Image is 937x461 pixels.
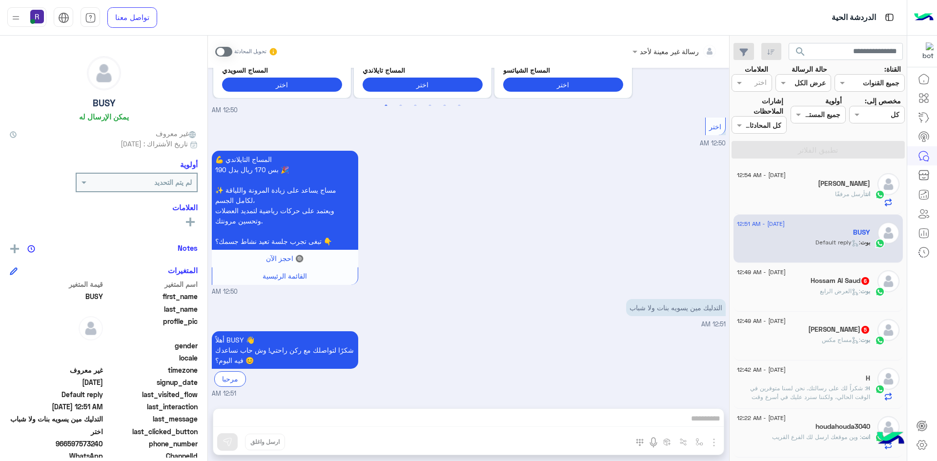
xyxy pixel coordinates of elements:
[214,371,246,386] div: مرحبا
[93,98,115,109] h5: BUSY
[732,141,905,159] button: تطبيق الفلاتر
[822,336,860,343] span: : مساج مكس
[10,389,103,400] span: Default reply
[884,64,901,74] label: القناة:
[737,220,785,228] span: [DATE] - 12:51 AM
[10,414,103,424] span: التدليك مين يسويه بنات ولا شباب
[105,316,198,339] span: profile_pic
[234,48,266,56] small: تحويل المحادثة
[10,291,103,301] span: BUSY
[168,266,198,275] h6: المتغيرات
[808,325,870,334] h5: TaHSeeN UllaH
[877,270,899,292] img: defaultAdmin.png
[825,96,842,106] label: أولوية
[212,106,238,115] span: 12:50 AM
[178,243,198,252] h6: Notes
[820,287,860,295] span: : العرض الرابع
[10,279,103,289] span: قيمة المتغير
[363,78,483,92] button: اختر
[85,12,96,23] img: tab
[105,389,198,400] span: last_visited_flow
[745,64,768,74] label: العلامات
[861,277,869,285] span: 6
[121,139,188,149] span: تاريخ الأشتراك : [DATE]
[10,341,103,351] span: null
[425,101,435,111] button: 4 of 3
[875,239,885,248] img: WhatsApp
[875,190,885,200] img: WhatsApp
[105,377,198,387] span: signup_date
[222,78,342,92] button: اختر
[789,43,813,64] button: search
[861,433,870,441] span: انت
[832,11,876,24] p: الدردشة الحية
[883,11,896,23] img: tab
[10,401,103,412] span: 2025-08-27T21:51:54.077Z
[10,451,103,461] span: 2
[222,65,342,75] p: المساج السويدي
[10,377,103,387] span: 2025-08-27T21:49:13.147Z
[105,291,198,301] span: first_name
[835,190,865,198] span: أرسل مرفقًا
[58,12,69,23] img: tab
[87,57,121,90] img: defaultAdmin.png
[877,368,899,390] img: defaultAdmin.png
[105,426,198,437] span: last_clicked_button
[700,140,726,147] span: 12:50 AM
[792,64,827,74] label: حالة الرسالة
[877,222,899,244] img: defaultAdmin.png
[105,353,198,363] span: locale
[865,190,870,198] span: انت
[875,336,885,345] img: WhatsApp
[79,316,103,341] img: defaultAdmin.png
[860,287,870,295] span: بوت
[105,304,198,314] span: last_name
[503,65,623,75] p: المساج الشياتسو
[381,101,391,111] button: 1 of 3
[180,160,198,169] h6: أولوية
[866,384,870,392] span: H
[107,7,157,28] a: تواصل معنا
[10,353,103,363] span: null
[105,414,198,424] span: last_message
[853,228,870,237] h5: BUSY
[454,101,464,111] button: 6 of 3
[105,365,198,375] span: timezone
[772,433,861,441] span: وين موقعك ارسل لك الفرع القريب
[81,7,100,28] a: tab
[396,101,406,111] button: 2 of 3
[818,180,870,188] h5: عادل الاشبط
[877,416,899,438] img: defaultAdmin.png
[79,112,129,121] h6: يمكن الإرسال له
[874,422,908,456] img: hulul-logo.png
[10,12,22,24] img: profile
[10,426,103,437] span: اختر
[709,122,721,131] span: اختر
[212,151,358,250] p: 28/8/2025, 12:50 AM
[212,389,236,399] span: 12:51 AM
[732,96,783,117] label: إشارات الملاحظات
[105,451,198,461] span: ChannelId
[750,384,870,409] span: ‏شكراً لك على رسالتك. نحن لسنا متوفرين في الوقت الحالي، ولكننا سنرد عليك في أسرع وقت ممكن.
[737,414,786,422] span: [DATE] - 12:22 AM
[737,365,786,374] span: [DATE] - 12:42 AM
[245,434,285,450] button: ارسل واغلق
[877,173,899,195] img: defaultAdmin.png
[737,317,786,325] span: [DATE] - 12:49 AM
[105,439,198,449] span: phone_number
[875,384,885,394] img: WhatsApp
[701,321,726,328] span: 12:51 AM
[875,287,885,297] img: WhatsApp
[266,254,304,262] span: 🔘 احجز الآن
[503,78,623,92] button: اختر
[860,239,870,246] span: بوت
[105,341,198,351] span: gender
[865,96,901,106] label: مخصص إلى:
[866,374,870,382] h5: H
[737,171,786,180] span: [DATE] - 12:54 AM
[860,336,870,343] span: بوت
[10,439,103,449] span: 966597573240
[105,401,198,412] span: last_interaction
[410,101,420,111] button: 3 of 3
[10,365,103,375] span: غير معروف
